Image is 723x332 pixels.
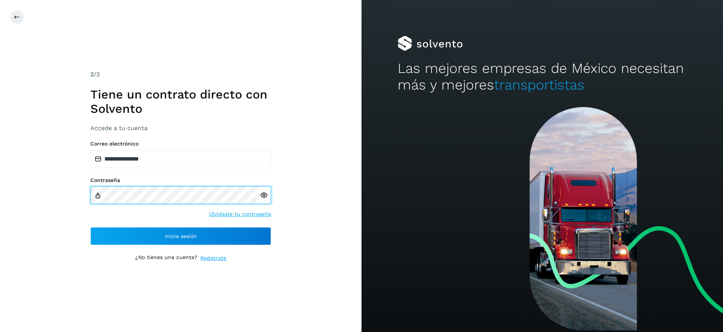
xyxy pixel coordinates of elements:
[90,87,271,116] h1: Tiene un contrato directo con Solvento
[135,254,197,262] p: ¿No tienes una cuenta?
[398,60,687,94] h2: Las mejores empresas de México necesitan más y mejores
[90,71,94,78] span: 2
[90,141,271,147] label: Correo electrónico
[200,254,226,262] a: Regístrate
[209,210,271,218] a: Olvidaste tu contraseña
[494,77,584,93] span: transportistas
[90,177,271,183] label: Contraseña
[90,124,271,132] h3: Accede a tu cuenta
[165,233,197,239] span: Inicia sesión
[90,227,271,245] button: Inicia sesión
[90,70,271,79] div: /2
